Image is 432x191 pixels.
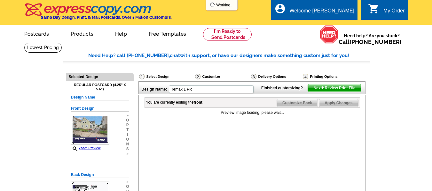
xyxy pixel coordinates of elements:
[126,113,129,118] span: »
[145,110,360,115] div: Preview image loading, please wait...
[126,180,129,184] span: »
[274,3,286,14] i: account_circle
[194,73,250,81] div: Customize
[60,26,104,41] a: Products
[139,74,145,79] img: Select Design
[308,84,361,92] span: Next Review Print File
[138,73,194,81] div: Select Design
[66,74,134,80] div: Selected Design
[24,8,172,20] a: Same Day Design, Print, & Mail Postcards. Over 1 Million Customers.
[105,26,137,41] a: Help
[41,15,172,20] h4: Same Day Design, Print, & Mail Postcards. Over 1 Million Customers.
[368,7,405,15] a: shopping_cart My Order
[126,142,129,147] span: n
[319,99,358,107] span: Apply Changes
[146,99,204,105] div: You are currently editing the .
[322,86,325,89] img: button-next-arrow-white.png
[71,146,101,150] a: Zoom Preview
[126,184,129,189] span: o
[71,172,129,178] h5: Back Design
[383,8,405,17] div: My Order
[126,128,129,132] span: t
[277,99,318,107] span: Customize Back
[71,106,129,112] h5: Front Design
[368,3,380,14] i: shopping_cart
[126,137,129,142] span: o
[302,73,359,80] div: Printing Options
[126,151,129,156] span: »
[250,73,302,80] div: Delivery Options
[210,2,215,7] img: loading...
[261,86,307,90] strong: Finished customizing?
[350,39,402,45] a: [PHONE_NUMBER]
[339,39,402,45] span: Call
[170,53,180,58] span: chat
[138,26,197,41] a: Free Templates
[126,118,129,123] span: o
[320,25,339,44] img: help
[71,115,109,145] img: frontsmallthumbnail.jpg
[88,52,370,59] div: Need Help? call [PHONE_NUMBER], with support, or have our designers make something custom just fo...
[126,147,129,151] span: s
[126,123,129,128] span: p
[142,87,167,92] strong: Design Name:
[339,33,405,45] span: Need help? Are you stuck?
[14,26,59,41] a: Postcards
[126,132,129,137] span: i
[290,8,354,17] div: Welcome [PERSON_NAME]
[71,83,129,91] h4: Regular Postcard (4.25" x 5.6")
[195,74,200,79] img: Customize
[303,74,308,79] img: Printing Options & Summary
[71,94,129,100] h5: Design Name
[251,74,256,79] img: Delivery Options
[194,100,202,105] b: front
